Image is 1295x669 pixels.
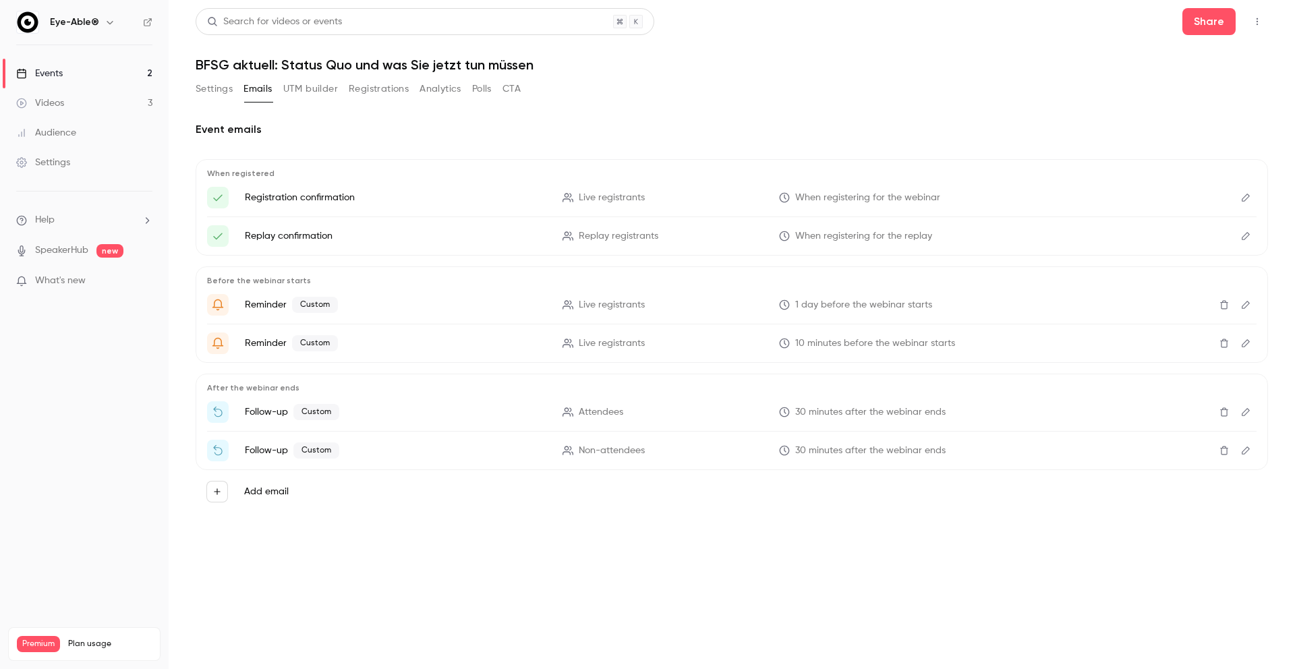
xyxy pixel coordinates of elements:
[245,442,546,459] p: Follow-up
[207,332,1257,354] li: {{ event_name }} wird gleich veröffentlicht
[1235,294,1257,316] button: Edit
[68,639,152,649] span: Plan usage
[579,191,645,205] span: Live registrants
[207,401,1257,423] li: Vielen Dank für Ihre Teilnahme {{ event_name }}
[207,168,1257,179] p: When registered
[579,405,623,419] span: Attendees
[207,187,1257,208] li: Here's your access link to {{ event_name }}!
[1235,401,1257,423] button: Edit
[579,444,645,458] span: Non-attendees
[472,78,492,100] button: Polls
[1235,332,1257,354] button: Edit
[1213,401,1235,423] button: Delete
[245,229,546,243] p: Replay confirmation
[245,404,546,420] p: Follow-up
[795,191,940,205] span: When registering for the webinar
[244,485,289,498] label: Add email
[96,244,123,258] span: new
[196,57,1268,73] h1: BFSG aktuell: Status Quo und was Sie jetzt tun müssen
[293,442,339,459] span: Custom
[579,229,658,243] span: Replay registrants
[349,78,409,100] button: Registrations
[50,16,99,29] h6: Eye-Able®
[196,78,233,100] button: Settings
[795,229,932,243] span: When registering for the replay
[283,78,338,100] button: UTM builder
[795,405,946,419] span: 30 minutes after the webinar ends
[420,78,461,100] button: Analytics
[16,156,70,169] div: Settings
[292,335,338,351] span: Custom
[207,294,1257,316] li: Machen Sie sich bereit für '{{ event_name }}' morgen!
[207,275,1257,286] p: Before the webinar starts
[293,404,339,420] span: Custom
[1182,8,1236,35] button: Share
[245,335,546,351] p: Reminder
[1235,440,1257,461] button: Edit
[35,243,88,258] a: SpeakerHub
[17,636,60,652] span: Premium
[1213,332,1235,354] button: Delete
[795,298,932,312] span: 1 day before the webinar starts
[795,444,946,458] span: 30 minutes after the webinar ends
[35,213,55,227] span: Help
[1213,294,1235,316] button: Delete
[16,96,64,110] div: Videos
[207,440,1257,461] li: Sehen Sie sich die Aufzeichnung das {{ event_name }} an.
[1213,440,1235,461] button: Delete
[245,191,546,204] p: Registration confirmation
[292,297,338,313] span: Custom
[243,78,272,100] button: Emails
[579,337,645,351] span: Live registrants
[795,337,955,351] span: 10 minutes before the webinar starts
[207,15,342,29] div: Search for videos or events
[196,121,1268,138] h2: Event emails
[1235,187,1257,208] button: Edit
[245,297,546,313] p: Reminder
[16,67,63,80] div: Events
[136,275,152,287] iframe: Noticeable Trigger
[1235,225,1257,247] button: Edit
[17,11,38,33] img: Eye-Able®
[207,225,1257,247] li: Here's your access link to {{ event_name }}!
[207,382,1257,393] p: After the webinar ends
[35,274,86,288] span: What's new
[16,213,152,227] li: help-dropdown-opener
[502,78,521,100] button: CTA
[16,126,76,140] div: Audience
[579,298,645,312] span: Live registrants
